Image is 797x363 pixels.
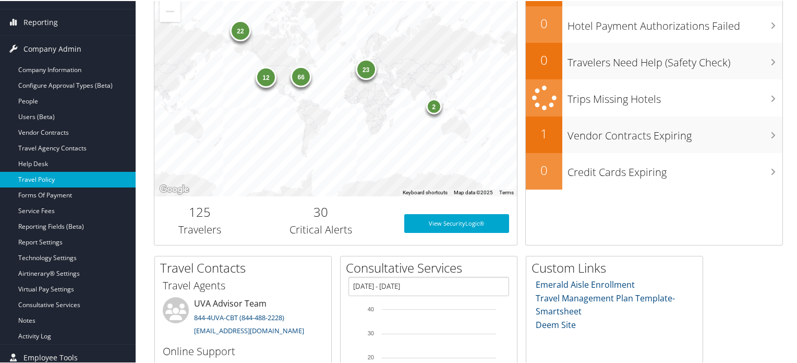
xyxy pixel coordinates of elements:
div: 2 [426,98,441,113]
h2: Custom Links [532,258,703,276]
a: Emerald Aisle Enrollment [536,278,635,289]
div: 22 [230,19,251,40]
h3: Travel Agents [163,277,323,292]
a: Travel Management Plan Template- Smartsheet [536,291,675,317]
img: Google [157,182,191,195]
h2: 0 [526,14,562,31]
a: Trips Missing Hotels [526,78,782,115]
h3: Travelers Need Help (Safety Check) [567,49,782,69]
span: Map data ©2025 [454,189,493,194]
h3: Travelers [162,221,237,236]
li: UVA Advisor Team [158,296,329,339]
button: Keyboard shortcuts [403,188,448,195]
h3: Hotel Payment Authorizations Failed [567,13,782,32]
div: 23 [355,58,376,79]
a: Deem Site [536,318,576,330]
tspan: 20 [368,353,374,359]
span: Company Admin [23,35,81,61]
a: 0Credit Cards Expiring [526,152,782,189]
a: View SecurityLogic® [404,213,510,232]
tspan: 40 [368,305,374,311]
h3: Online Support [163,343,323,358]
a: 1Vendor Contracts Expiring [526,115,782,152]
tspan: 30 [368,329,374,335]
h2: 125 [162,202,237,220]
h3: Trips Missing Hotels [567,86,782,106]
a: Terms (opens in new tab) [499,189,514,194]
h2: 0 [526,160,562,178]
h2: 30 [253,202,389,220]
a: 844-4UVA-CBT (844-488-2228) [194,312,284,321]
h3: Credit Cards Expiring [567,159,782,179]
h2: Consultative Services [346,258,517,276]
div: 12 [256,66,276,87]
h3: Critical Alerts [253,221,389,236]
span: Reporting [23,8,58,34]
h3: Vendor Contracts Expiring [567,122,782,142]
a: Open this area in Google Maps (opens a new window) [157,182,191,195]
h2: Travel Contacts [160,258,331,276]
div: 66 [291,65,311,86]
h2: 1 [526,124,562,142]
h2: 0 [526,50,562,68]
a: 0Travelers Need Help (Safety Check) [526,42,782,78]
a: 0Hotel Payment Authorizations Failed [526,5,782,42]
a: [EMAIL_ADDRESS][DOMAIN_NAME] [194,325,304,334]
